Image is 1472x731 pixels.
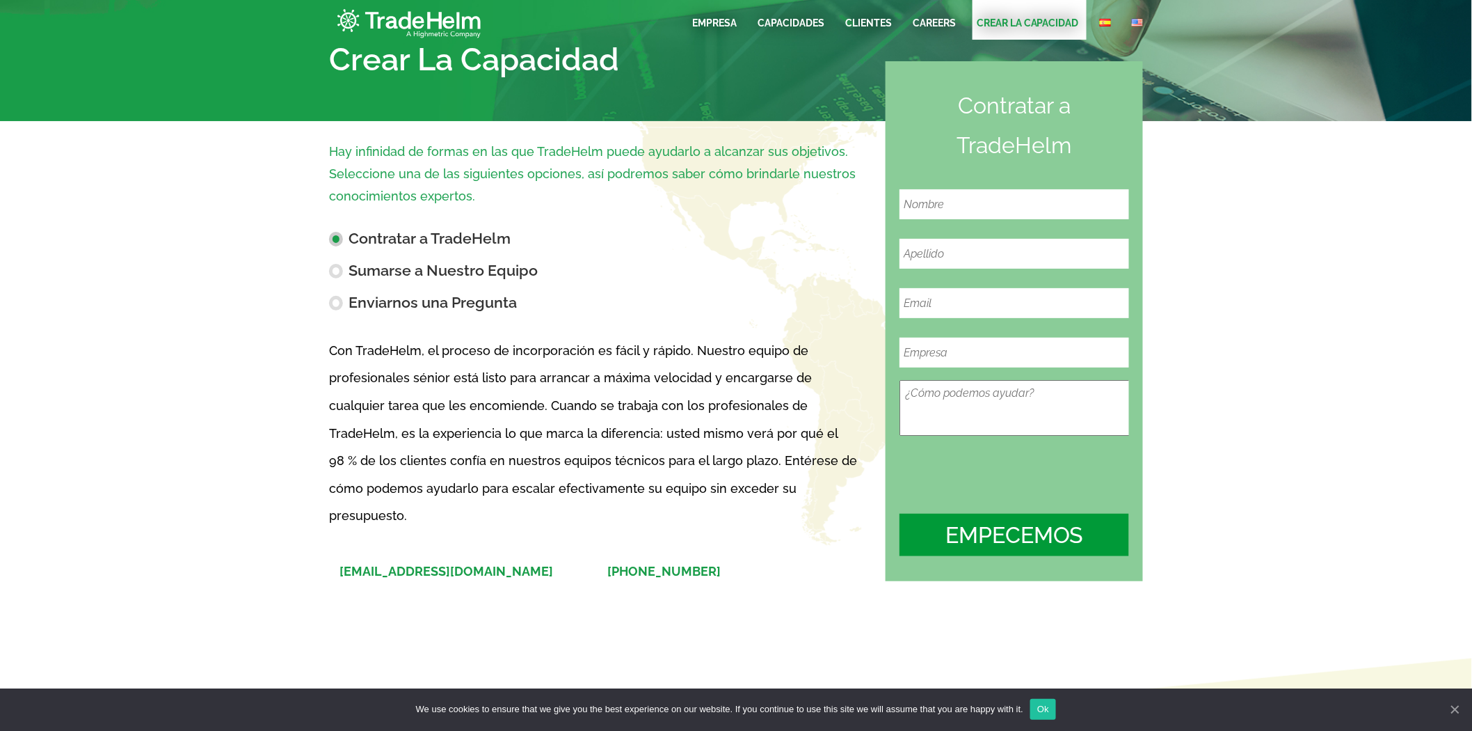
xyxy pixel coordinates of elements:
[607,564,721,579] a: [PHONE_NUMBER]
[329,141,865,208] p: Hay infinidad de formas en las que TradeHelm puede ayudarlo a alcanzar sus objetivos. Seleccione ...
[758,16,824,30] a: Capacidades
[899,514,1129,556] input: Empecemos
[1402,664,1472,731] iframe: Chat Widget
[913,16,956,30] a: CAREERS
[899,239,1139,269] input: Apellido
[899,189,1139,219] input: Nombre
[899,86,1129,166] h2: Contratar a TradeHelm
[845,16,892,30] a: Clientes
[1100,19,1111,26] img: Español
[339,564,553,579] a: [EMAIL_ADDRESS][DOMAIN_NAME]
[899,288,1139,318] input: Email
[899,448,1111,503] iframe: reCAPTCHA
[899,338,1139,368] input: Empresa
[977,16,1079,30] a: Crear La Capacidad
[329,337,865,530] p: Con TradeHelm, el proceso de incorporación es fácil y rápido. Nuestro equipo de profesionales sén...
[329,45,1143,76] h1: Crear La Capacidad
[329,258,865,279] label: Sumarse a Nuestro Equipo
[329,226,865,247] label: Contratar a TradeHelm
[416,702,1023,716] span: We use cookies to ensure that we give you the best experience on our website. If you continue to ...
[329,290,865,311] label: Enviarnos una Pregunta
[1030,699,1056,720] a: Ok
[1132,19,1143,26] img: English
[692,16,737,30] a: EMPRESA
